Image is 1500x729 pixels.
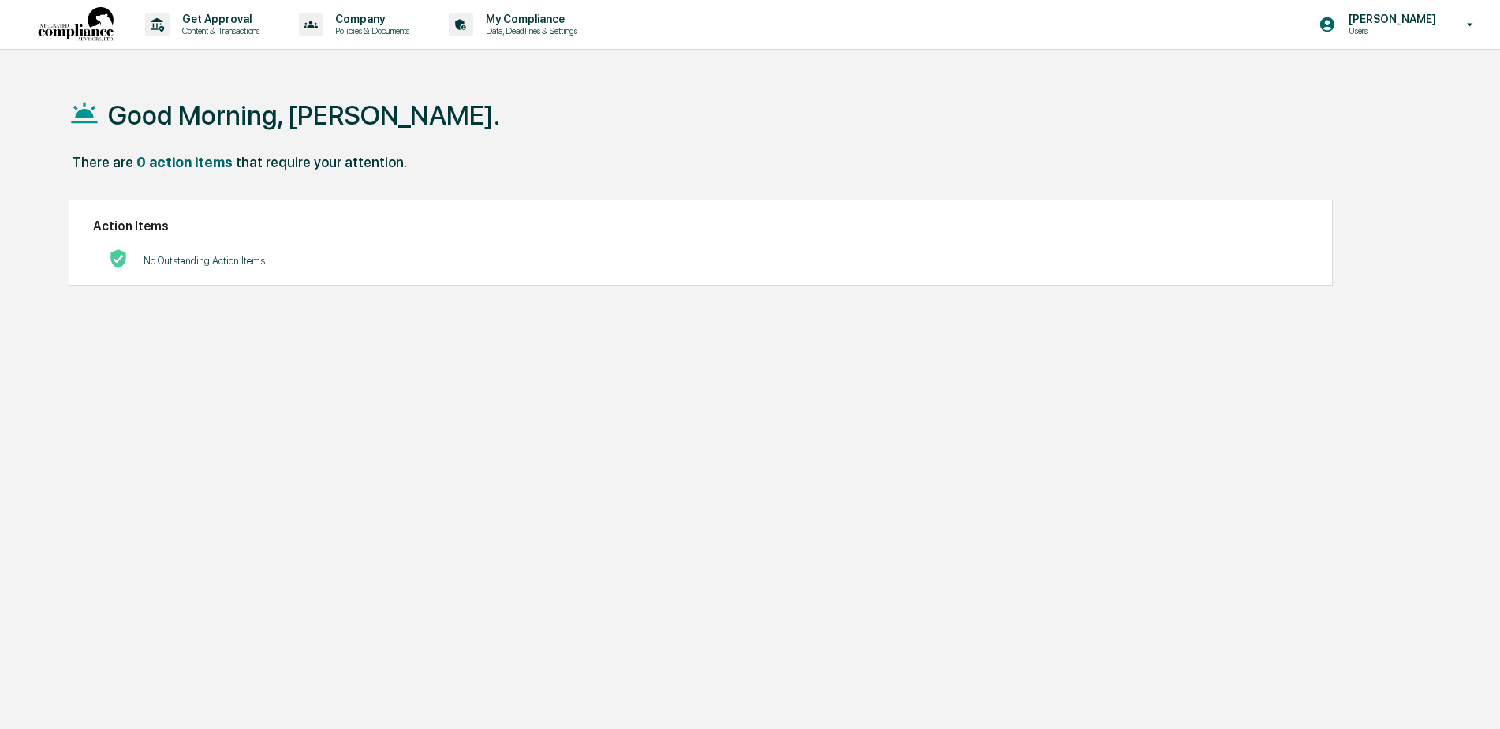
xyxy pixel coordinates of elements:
[38,7,114,43] img: logo
[144,255,265,267] p: No Outstanding Action Items
[93,219,1308,234] h2: Action Items
[108,99,500,131] h1: Good Morning, [PERSON_NAME].
[473,13,585,25] p: My Compliance
[1336,25,1444,36] p: Users
[170,13,267,25] p: Get Approval
[170,25,267,36] p: Content & Transactions
[136,154,233,170] div: 0 action items
[236,154,407,170] div: that require your attention.
[1336,13,1444,25] p: [PERSON_NAME]
[109,249,128,268] img: No Actions logo
[473,25,585,36] p: Data, Deadlines & Settings
[323,13,417,25] p: Company
[72,154,133,170] div: There are
[323,25,417,36] p: Policies & Documents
